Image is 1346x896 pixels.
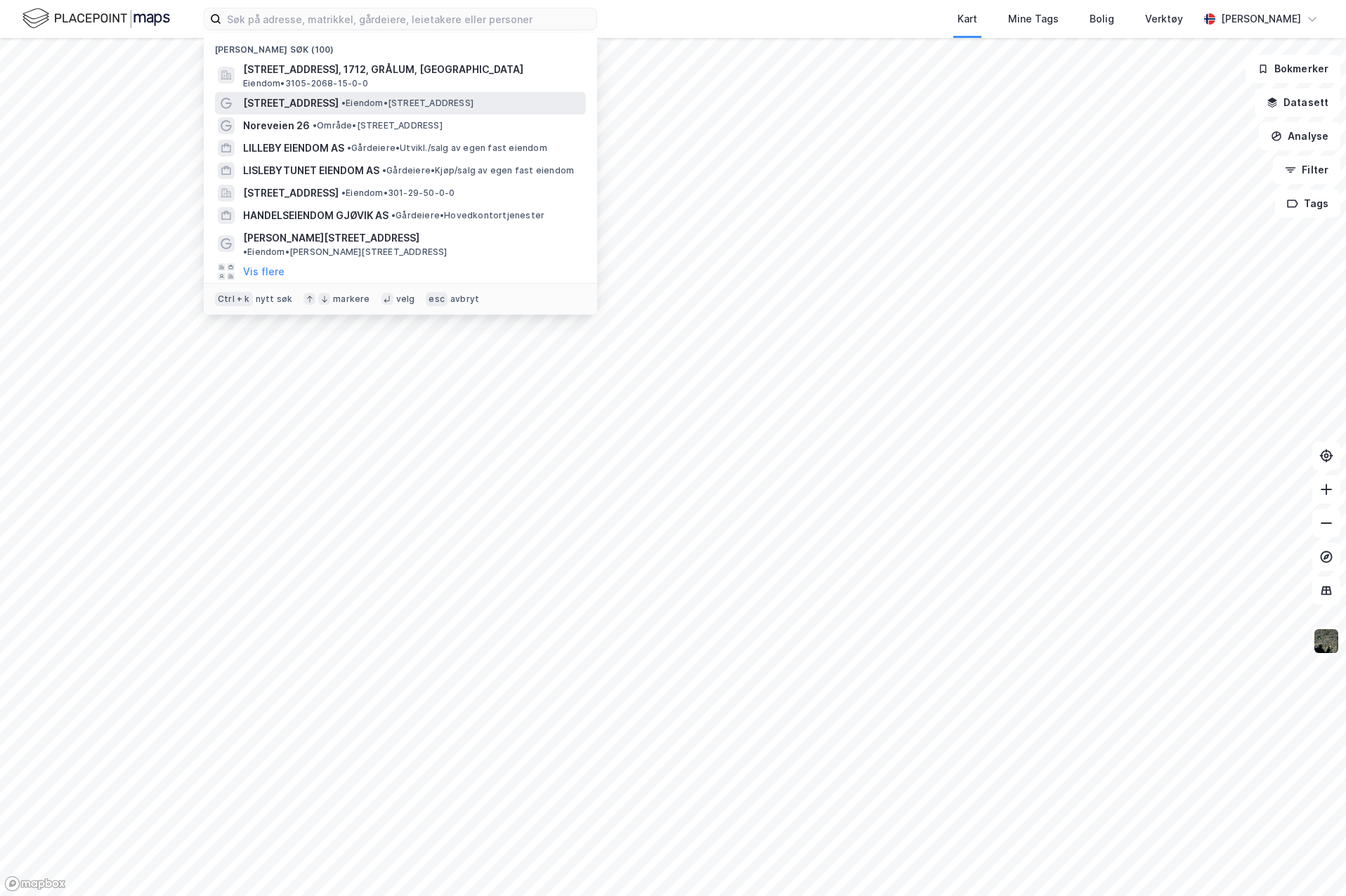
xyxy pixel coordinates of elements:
[243,263,285,280] button: Vis flere
[243,230,419,246] span: [PERSON_NAME][STREET_ADDRESS]
[313,120,443,131] span: Område • [STREET_ADDRESS]
[1090,11,1114,27] div: Bolig
[243,61,580,78] span: [STREET_ADDRESS], 1712, GRÅLUM, [GEOGRAPHIC_DATA]
[1275,190,1340,218] button: Tags
[333,294,370,305] div: markere
[243,246,247,257] span: •
[426,292,447,306] div: esc
[243,78,368,89] span: Eiendom • 3105-2068-15-0-0
[243,246,447,258] span: Eiendom • [PERSON_NAME][STREET_ADDRESS]
[1313,628,1340,654] img: 9k=
[1259,122,1340,150] button: Analyse
[391,210,396,220] span: •
[1246,55,1340,83] button: Bokmerker
[391,210,544,221] span: Gårdeiere • Hovedkontortjenester
[215,292,253,306] div: Ctrl + k
[204,33,597,58] div: [PERSON_NAME] søk (100)
[313,120,317,131] span: •
[347,143,547,154] span: Gårdeiere • Utvikl./salg av egen fast eiendom
[1145,11,1183,27] div: Verktøy
[243,140,344,157] span: LILLEBY EIENDOM AS
[1221,11,1301,27] div: [PERSON_NAME]
[347,143,351,153] span: •
[1008,11,1059,27] div: Mine Tags
[450,294,479,305] div: avbryt
[22,6,170,31] img: logo.f888ab2527a4732fd821a326f86c7f29.svg
[341,187,346,198] span: •
[1273,156,1340,184] button: Filter
[4,876,66,892] a: Mapbox homepage
[1276,829,1346,896] div: Kontrollprogram for chat
[243,207,388,224] span: HANDELSEIENDOM GJØVIK AS
[341,98,473,109] span: Eiendom • [STREET_ADDRESS]
[221,8,596,29] input: Søk på adresse, matrikkel, gårdeiere, leietakere eller personer
[243,117,310,134] span: Noreveien 26
[243,162,379,179] span: LISLEBYTUNET EIENDOM AS
[341,187,455,199] span: Eiendom • 301-29-50-0-0
[243,95,339,112] span: [STREET_ADDRESS]
[382,165,386,176] span: •
[958,11,977,27] div: Kart
[341,98,346,108] span: •
[243,185,339,202] span: [STREET_ADDRESS]
[382,165,574,176] span: Gårdeiere • Kjøp/salg av egen fast eiendom
[396,294,415,305] div: velg
[1255,88,1340,117] button: Datasett
[256,294,293,305] div: nytt søk
[1276,829,1346,896] iframe: Chat Widget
